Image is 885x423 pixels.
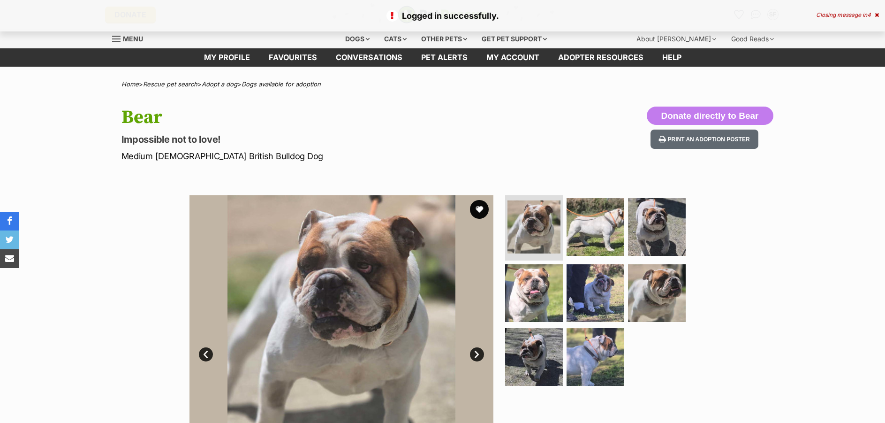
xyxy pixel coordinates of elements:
a: Favourites [259,48,326,67]
a: Dogs available for adoption [242,80,321,88]
a: Rescue pet search [143,80,197,88]
a: Pet alerts [412,48,477,67]
img: Photo of Bear [507,200,560,254]
div: > > > [98,81,787,88]
a: Next [470,347,484,361]
img: Photo of Bear [567,198,624,256]
div: Other pets [415,30,474,48]
img: Photo of Bear [505,328,563,386]
button: favourite [470,200,489,219]
span: 4 [867,11,871,18]
div: Get pet support [475,30,553,48]
a: Menu [112,30,150,46]
div: Closing message in [816,12,879,18]
h1: Bear [121,107,518,128]
img: Photo of Bear [567,264,624,322]
a: My account [477,48,549,67]
a: conversations [326,48,412,67]
p: Medium [DEMOGRAPHIC_DATA] British Bulldog Dog [121,150,518,162]
img: Photo of Bear [567,328,624,386]
img: Photo of Bear [628,198,686,256]
p: Impossible not to love! [121,133,518,146]
div: About [PERSON_NAME] [630,30,723,48]
div: Cats [378,30,413,48]
a: My profile [195,48,259,67]
a: Help [653,48,691,67]
a: Adopt a dog [202,80,237,88]
img: Photo of Bear [628,264,686,322]
button: Print an adoption poster [651,130,758,149]
p: Logged in successfully. [9,9,876,22]
a: Home [121,80,139,88]
a: Adopter resources [549,48,653,67]
a: Prev [199,347,213,361]
img: Photo of Bear [505,264,563,322]
div: Dogs [339,30,376,48]
span: Menu [123,35,143,43]
div: Good Reads [725,30,780,48]
button: Donate directly to Bear [647,107,773,125]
